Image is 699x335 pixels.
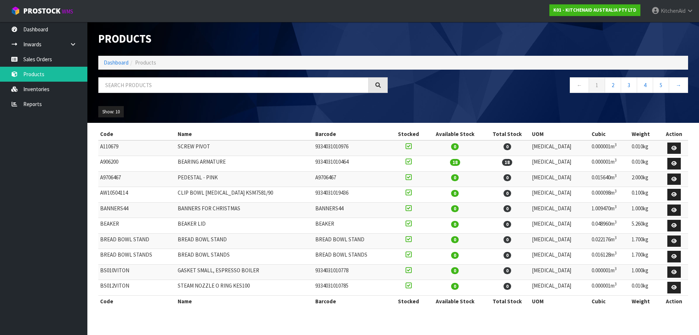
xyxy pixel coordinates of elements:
th: Cubic [590,295,630,307]
td: STEAM NOZZLE O RING KES100 [176,280,314,296]
td: 0.010kg [630,140,660,156]
sup: 3 [615,235,617,240]
td: [MEDICAL_DATA] [530,264,590,280]
td: 0.048960m [590,218,630,234]
td: [MEDICAL_DATA] [530,202,590,218]
span: 0 [451,205,459,212]
td: BREAD BOWL STAND [98,233,176,249]
span: 0 [503,143,511,150]
small: WMS [62,8,73,15]
td: 2.000kg [630,171,660,187]
td: 0.000001m [590,280,630,296]
td: GASKET SMALL, ESPRESSO BOILER [176,264,314,280]
td: 1.700kg [630,233,660,249]
td: 0.022176m [590,233,630,249]
td: 1.009470m [590,202,630,218]
button: Show: 10 [98,106,124,118]
td: A906200 [98,156,176,172]
a: 2 [605,77,621,93]
span: Products [135,59,156,66]
td: 9334031010778 [313,264,391,280]
td: BEAKER [313,218,391,234]
td: 1.000kg [630,264,660,280]
th: Name [176,295,314,307]
a: 3 [621,77,637,93]
span: 0 [503,190,511,197]
a: 5 [653,77,669,93]
sup: 3 [615,281,617,287]
td: BS012VITON [98,280,176,296]
span: 18 [502,159,512,166]
td: BANNERS44 [98,202,176,218]
th: Stocked [391,128,426,140]
a: 1 [589,77,605,93]
th: Weight [630,128,660,140]
span: 0 [451,190,459,197]
td: 0.000001m [590,264,630,280]
span: 0 [451,283,459,290]
th: Action [660,295,688,307]
td: [MEDICAL_DATA] [530,249,590,265]
td: 9334031010785 [313,280,391,296]
span: 0 [503,205,511,212]
input: Search products [98,77,369,93]
th: Stocked [391,295,426,307]
span: 0 [451,267,459,274]
a: → [669,77,688,93]
td: BREAD BOWL STANDS [98,249,176,265]
sup: 3 [615,219,617,225]
td: 0.000098m [590,187,630,203]
td: 5.260kg [630,218,660,234]
td: BEAKER LID [176,218,314,234]
span: 0 [503,221,511,228]
span: 0 [451,174,459,181]
td: A110679 [98,140,176,156]
td: BEAKER [98,218,176,234]
sup: 3 [615,250,617,256]
th: Total Stock [484,295,530,307]
td: 0.000001m [590,140,630,156]
span: 0 [451,221,459,228]
span: 0 [451,143,459,150]
td: [MEDICAL_DATA] [530,140,590,156]
span: ProStock [23,6,60,16]
td: AW10504114 [98,187,176,203]
td: CLIP BOWL [MEDICAL_DATA] KSM7581/90 [176,187,314,203]
td: SCREW PIVOT [176,140,314,156]
td: BS010VITON [98,264,176,280]
span: 18 [450,159,460,166]
sup: 3 [615,173,617,178]
th: Available Stock [426,128,484,140]
th: Name [176,128,314,140]
img: cube-alt.png [11,6,20,15]
span: 0 [503,236,511,243]
sup: 3 [615,157,617,163]
strong: K01 - KITCHENAID AUSTRALIA PTY LTD [553,7,636,13]
th: Code [98,295,176,307]
td: [MEDICAL_DATA] [530,280,590,296]
span: 0 [503,174,511,181]
td: [MEDICAL_DATA] [530,233,590,249]
span: KitchenAid [661,7,686,14]
a: ← [570,77,589,93]
span: 0 [451,236,459,243]
td: [MEDICAL_DATA] [530,171,590,187]
span: 0 [503,267,511,274]
sup: 3 [615,188,617,194]
th: Action [660,128,688,140]
td: BEARING ARMATURE [176,156,314,172]
td: 0.000001m [590,156,630,172]
a: Dashboard [104,59,129,66]
td: 1.000kg [630,202,660,218]
span: 0 [451,252,459,259]
sup: 3 [615,142,617,147]
td: A9706467 [98,171,176,187]
td: 9334031019436 [313,187,391,203]
sup: 3 [615,204,617,209]
td: [MEDICAL_DATA] [530,218,590,234]
td: BREAD BOWL STANDS [313,249,391,265]
th: Total Stock [484,128,530,140]
th: Barcode [313,295,391,307]
th: Weight [630,295,660,307]
td: BREAD BOWL STAND [176,233,314,249]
